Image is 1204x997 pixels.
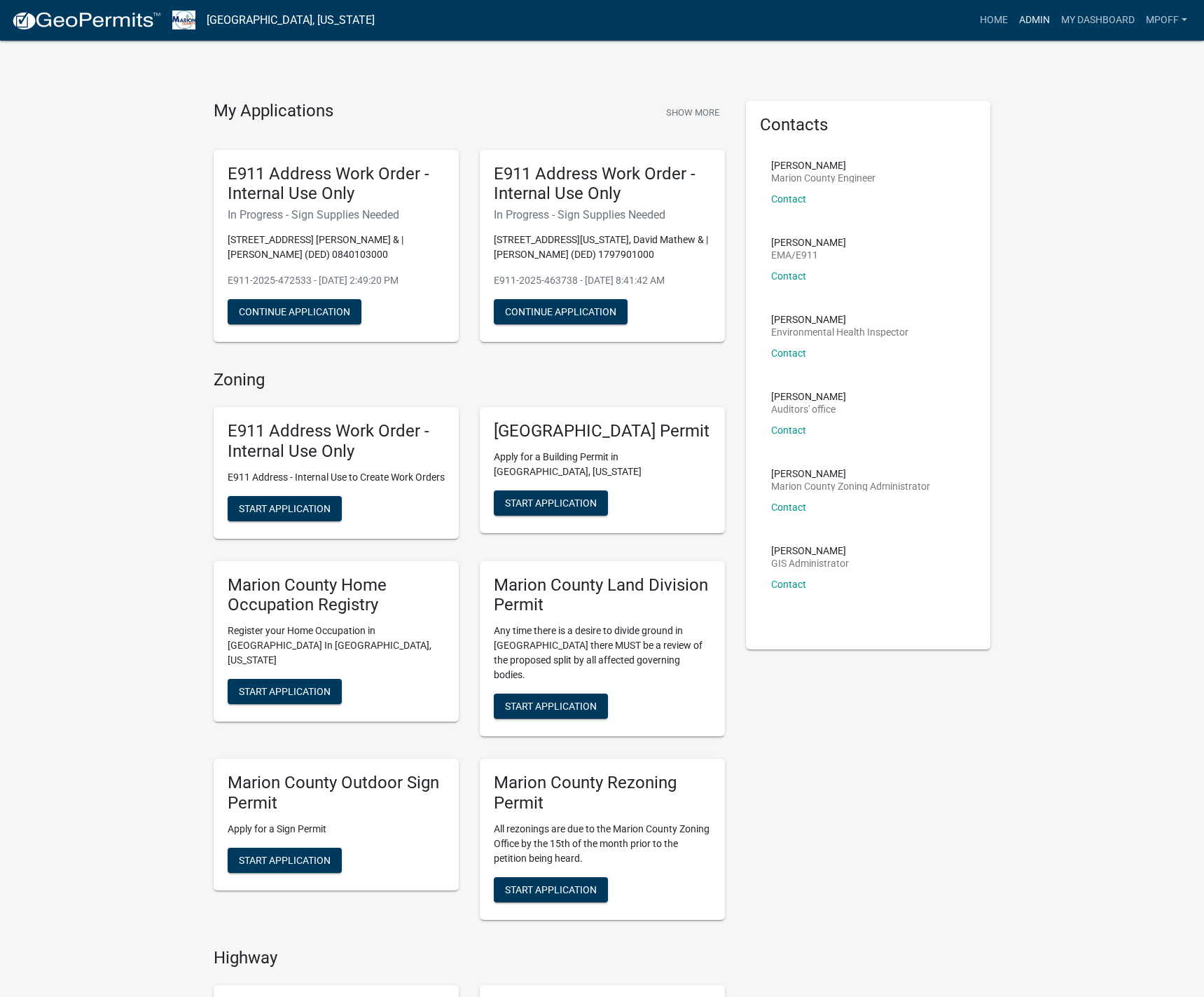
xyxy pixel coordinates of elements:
p: E911-2025-463738 - [DATE] 8:41:42 AM [494,273,711,288]
p: Any time there is a desire to divide ground in [GEOGRAPHIC_DATA] there MUST be a review of the pr... [494,624,711,682]
h5: Marion County Outdoor Sign Permit [228,773,445,813]
button: Start Application [228,679,342,704]
h5: E911 Address Work Order - Internal Use Only [228,421,445,462]
p: Environmental Health Inspector [771,327,908,337]
p: Auditors' office [771,404,846,414]
span: Start Application [505,883,597,895]
p: Register your Home Occupation in [GEOGRAPHIC_DATA] In [GEOGRAPHIC_DATA], [US_STATE] [228,624,445,668]
span: Start Application [239,686,331,697]
h5: E911 Address Work Order - Internal Use Only [494,164,711,205]
a: mpoff [1140,7,1193,34]
a: Contact [771,425,806,436]
a: Contact [771,579,806,590]
p: E911 Address - Internal Use to Create Work Orders [228,470,445,485]
h4: Zoning [214,370,725,390]
h5: Marion County Home Occupation Registry [228,575,445,616]
a: [GEOGRAPHIC_DATA], [US_STATE] [207,8,375,32]
h4: Highway [214,948,725,968]
p: [STREET_ADDRESS] [PERSON_NAME] & | [PERSON_NAME] (DED) 0840103000 [228,233,445,262]
span: Start Application [505,497,597,508]
a: My Dashboard [1056,7,1140,34]
h5: Marion County Rezoning Permit [494,773,711,813]
p: [STREET_ADDRESS][US_STATE], David Mathew & | [PERSON_NAME] (DED) 1797901000 [494,233,711,262]
p: Marion County Engineer [771,173,876,183]
h5: Marion County Land Division Permit [494,575,711,616]
h4: My Applications [214,101,333,122]
img: Marion County, Iowa [172,11,195,29]
span: Start Application [505,701,597,712]
a: Home [974,7,1013,34]
button: Start Application [494,694,608,719]
button: Start Application [494,877,608,902]
button: Show More [660,101,725,124]
p: [PERSON_NAME] [771,392,846,401]
h5: E911 Address Work Order - Internal Use Only [228,164,445,205]
span: Start Application [239,854,331,865]
h6: In Progress - Sign Supplies Needed [494,208,711,221]
button: Continue Application [494,299,628,324]
button: Start Application [228,848,342,873]
p: E911-2025-472533 - [DATE] 2:49:20 PM [228,273,445,288]
button: Continue Application [228,299,361,324]
a: Contact [771,270,806,282]
p: Apply for a Sign Permit [228,822,445,837]
p: EMA/E911 [771,250,846,260]
p: [PERSON_NAME] [771,238,846,247]
h5: [GEOGRAPHIC_DATA] Permit [494,421,711,441]
p: GIS Administrator [771,558,849,568]
p: All rezonings are due to the Marion County Zoning Office by the 15th of the month prior to the pe... [494,822,711,866]
a: Contact [771,502,806,513]
p: Marion County Zoning Administrator [771,481,930,491]
button: Start Application [228,496,342,521]
h5: Contacts [760,115,977,135]
button: Start Application [494,490,608,516]
a: Contact [771,193,806,205]
p: [PERSON_NAME] [771,160,876,170]
p: [PERSON_NAME] [771,469,930,479]
h6: In Progress - Sign Supplies Needed [228,208,445,221]
a: Contact [771,348,806,359]
a: Admin [1013,7,1056,34]
span: Start Application [239,502,331,514]
p: [PERSON_NAME] [771,315,908,324]
p: [PERSON_NAME] [771,546,849,556]
p: Apply for a Building Permit in [GEOGRAPHIC_DATA], [US_STATE] [494,450,711,479]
